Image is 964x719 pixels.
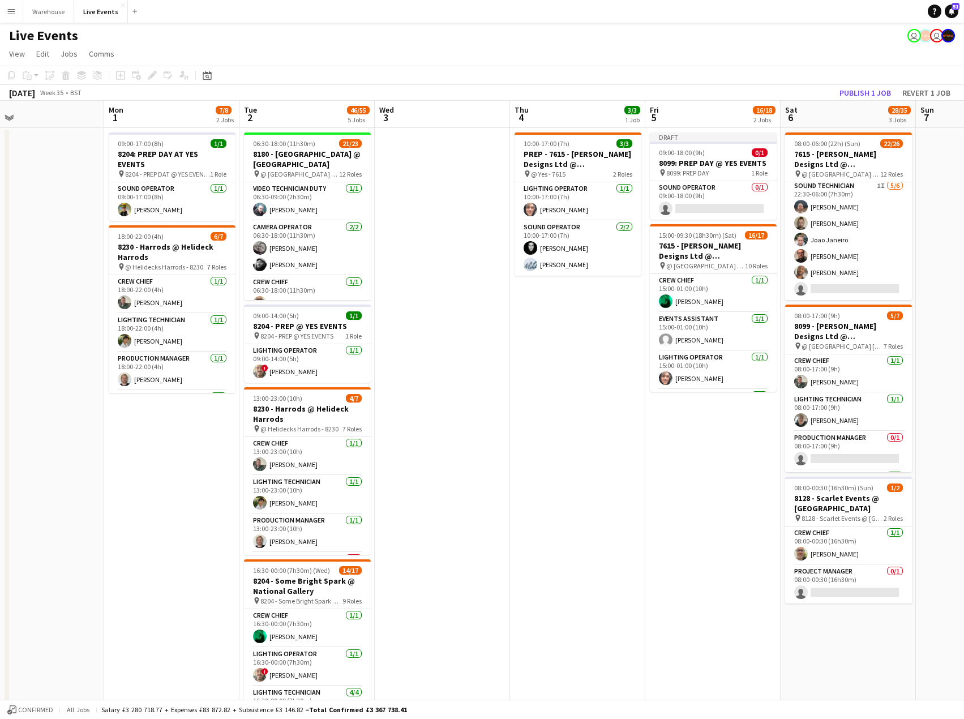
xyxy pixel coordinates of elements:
[9,49,25,59] span: View
[101,705,407,714] div: Salary £3 280 718.77 + Expenses £83 872.82 + Subsistence £3 146.82 =
[84,46,119,61] a: Comms
[23,1,74,23] button: Warehouse
[32,46,54,61] a: Edit
[37,88,66,97] span: Week 35
[9,87,35,99] div: [DATE]
[18,706,53,714] span: Confirmed
[898,85,955,100] button: Revert 1 job
[56,46,82,61] a: Jobs
[907,29,921,42] app-user-avatar: Technical Department
[9,27,78,44] h1: Live Events
[835,85,896,100] button: Publish 1 job
[5,46,29,61] a: View
[70,88,82,97] div: BST
[65,705,92,714] span: All jobs
[930,29,944,42] app-user-avatar: Andrew Gorman
[309,705,407,714] span: Total Confirmed £3 367 738.41
[919,29,932,42] app-user-avatar: Alex Gill
[89,49,114,59] span: Comms
[74,1,128,23] button: Live Events
[945,5,958,18] a: 51
[61,49,78,59] span: Jobs
[36,49,49,59] span: Edit
[952,3,959,10] span: 51
[6,704,55,716] button: Confirmed
[941,29,955,42] app-user-avatar: Production Managers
